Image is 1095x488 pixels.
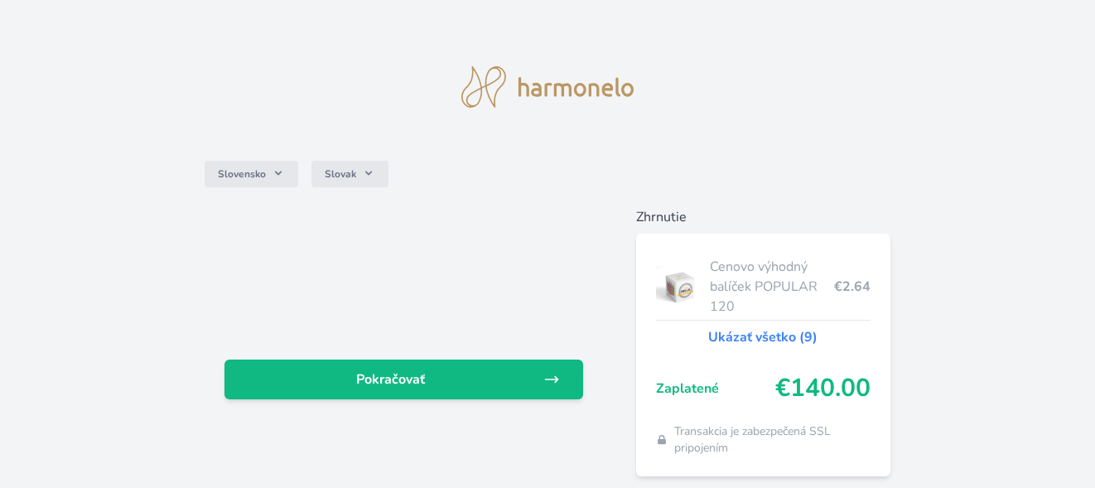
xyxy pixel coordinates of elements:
[656,266,703,307] img: popular.jpg
[238,370,543,389] span: Pokračovať
[708,327,818,347] a: Ukázať všetko (9)
[775,374,871,403] span: €140.00
[205,161,298,187] button: Slovensko
[461,66,634,108] img: logo.svg
[834,277,871,297] span: €2.64
[656,379,775,399] span: Zaplatené
[311,161,388,187] button: Slovak
[218,167,266,181] span: Slovensko
[636,207,890,227] h6: Zhrnutie
[674,423,871,457] span: Transakcia je zabezpečená SSL pripojením
[710,257,834,316] span: Cenovo výhodný balíček POPULAR 120
[325,167,356,181] span: Slovak
[224,360,583,399] a: Pokračovať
